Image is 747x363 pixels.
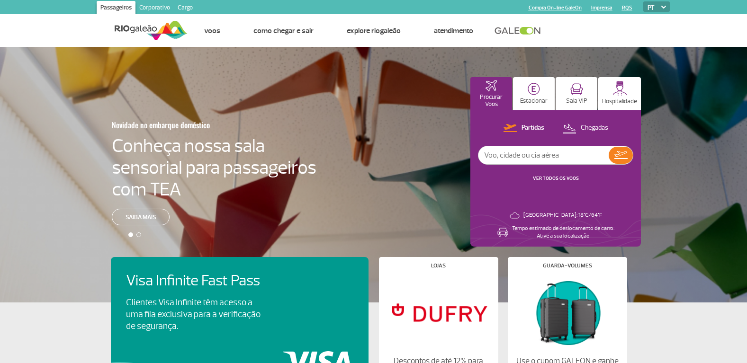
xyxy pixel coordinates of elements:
p: [GEOGRAPHIC_DATA]: 18°C/64°F [523,212,602,219]
p: Chegadas [581,124,608,133]
h4: Lojas [431,263,446,268]
img: carParkingHome.svg [528,83,540,95]
p: Hospitalidade [602,98,637,105]
img: Guarda-volumes [515,276,619,349]
a: Saiba mais [112,209,170,225]
button: Procurar Voos [470,77,512,110]
a: Cargo [174,1,197,16]
h4: Conheça nossa sala sensorial para passageiros com TEA [112,135,316,200]
h4: Visa Infinite Fast Pass [126,272,277,290]
h4: Guarda-volumes [543,263,592,268]
p: Tempo estimado de deslocamento de carro: Ative a sua localização [512,225,614,240]
p: Sala VIP [566,97,587,105]
button: Estacionar [513,77,555,110]
button: Sala VIP [556,77,597,110]
p: Procurar Voos [475,94,507,108]
a: Voos [204,26,220,35]
button: Hospitalidade [598,77,641,110]
img: Lojas [387,276,490,349]
img: vipRoom.svg [570,83,583,95]
a: RQS [622,5,632,11]
button: Partidas [501,122,547,134]
img: hospitality.svg [612,81,627,96]
a: Explore RIOgaleão [347,26,401,35]
img: airplaneHomeActive.svg [486,80,497,91]
a: Como chegar e sair [253,26,314,35]
a: Compra On-line GaleOn [529,5,582,11]
button: VER TODOS OS VOOS [530,175,582,182]
a: VER TODOS OS VOOS [533,175,579,181]
button: Chegadas [560,122,611,134]
p: Estacionar [520,97,548,105]
a: Corporativo [135,1,174,16]
a: Atendimento [434,26,473,35]
p: Clientes Visa Infinite têm acesso a uma fila exclusiva para a verificação de segurança. [126,297,261,332]
a: Passageiros [97,1,135,16]
input: Voo, cidade ou cia aérea [478,146,609,164]
a: Visa Infinite Fast PassClientes Visa Infinite têm acesso a uma fila exclusiva para a verificação ... [126,272,353,332]
a: Imprensa [591,5,612,11]
h3: Novidade no embarque doméstico [112,115,270,135]
p: Partidas [522,124,544,133]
